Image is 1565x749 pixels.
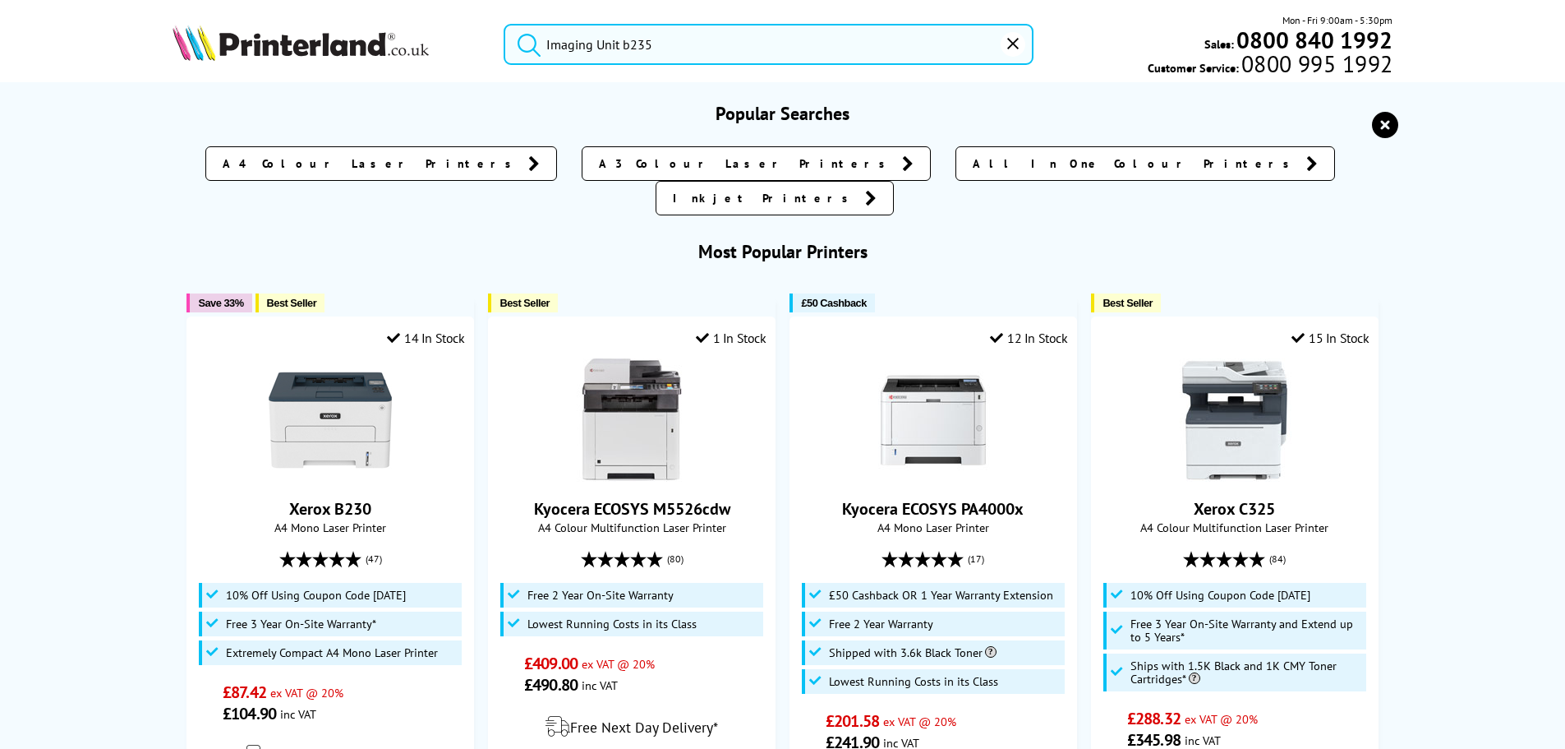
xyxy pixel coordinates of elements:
[198,297,243,309] span: Save 33%
[570,469,693,485] a: Kyocera ECOSYS M5526cdw
[527,589,674,602] span: Free 2 Year On-Site Warranty
[872,469,995,485] a: Kyocera ECOSYS PA4000x
[1282,12,1392,28] span: Mon - Fri 9:00am - 5:30pm
[1185,711,1258,727] span: ex VAT @ 20%
[173,240,1393,263] h3: Most Popular Printers
[667,543,684,575] span: (80)
[488,294,558,312] button: Best Seller
[223,155,520,172] span: A4 Colour Laser Printers
[1173,469,1296,485] a: Xerox C325
[226,589,406,602] span: 10% Off Using Coupon Code [DATE]
[366,543,382,575] span: (47)
[1239,56,1392,72] span: 0800 995 1992
[799,520,1067,535] span: A4 Mono Laser Printer
[872,358,995,482] img: Kyocera ECOSYS PA4000x
[1130,589,1310,602] span: 10% Off Using Coupon Code [DATE]
[829,675,998,688] span: Lowest Running Costs in its Class
[226,617,376,631] span: Free 3 Year On-Site Warranty*
[289,498,371,520] a: Xerox B230
[173,25,429,61] img: Printerland Logo
[1236,25,1392,55] b: 0800 840 1992
[524,674,578,696] span: £490.80
[280,706,316,722] span: inc VAT
[883,714,956,729] span: ex VAT @ 20%
[570,358,693,482] img: Kyocera ECOSYS M5526cdw
[829,617,933,631] span: Free 2 Year Warranty
[497,520,766,535] span: A4 Colour Multifunction Laser Printer
[955,146,1335,181] a: All In One Colour Printers
[226,646,438,659] span: Extremely Compact A4 Mono Laser Printer
[826,710,879,732] span: £201.58
[990,330,1067,346] div: 12 In Stock
[599,155,894,172] span: A3 Colour Laser Printers
[656,181,894,215] a: Inkjet Printers
[1127,708,1181,729] span: £288.32
[270,685,343,700] span: ex VAT @ 20%
[582,146,931,181] a: A3 Colour Laser Printers
[842,498,1024,520] a: Kyocera ECOSYS PA4000x
[387,330,464,346] div: 14 In Stock
[1204,36,1234,52] span: Sales:
[1291,330,1369,346] div: 15 In Stock
[527,617,697,631] span: Lowest Running Costs in its Class
[673,190,857,206] span: Inkjet Printers
[267,297,317,309] span: Best Seller
[1148,56,1392,76] span: Customer Service:
[223,682,266,703] span: £87.42
[534,498,730,520] a: Kyocera ECOSYS M5526cdw
[173,25,484,64] a: Printerland Logo
[173,102,1393,125] h3: Popular Searches
[973,155,1298,172] span: All In One Colour Printers
[829,646,997,659] span: Shipped with 3.6k Black Toner
[223,703,276,724] span: £104.90
[1091,294,1161,312] button: Best Seller
[255,294,325,312] button: Best Seller
[205,146,557,181] a: A4 Colour Laser Printers
[801,297,866,309] span: £50 Cashback
[499,297,550,309] span: Best Seller
[1269,543,1286,575] span: (84)
[524,653,578,674] span: £409.00
[582,677,618,693] span: inc VAT
[1194,498,1275,520] a: Xerox C325
[1100,520,1369,535] span: A4 Colour Multifunction Laser Printer
[1130,659,1363,686] span: Ships with 1.5K Black and 1K CMY Toner Cartridges*
[196,520,464,535] span: A4 Mono Laser Printer
[1102,297,1153,309] span: Best Seller
[269,469,392,485] a: Xerox B230
[1185,733,1221,748] span: inc VAT
[186,294,251,312] button: Save 33%
[582,656,655,672] span: ex VAT @ 20%
[269,358,392,482] img: Xerox B230
[1130,617,1363,644] span: Free 3 Year On-Site Warranty and Extend up to 5 Years*
[789,294,874,312] button: £50 Cashback
[1234,32,1392,48] a: 0800 840 1992
[504,24,1033,65] input: Search product or brand
[829,589,1053,602] span: £50 Cashback OR 1 Year Warranty Extension
[1173,358,1296,482] img: Xerox C325
[696,330,766,346] div: 1 In Stock
[968,543,984,575] span: (17)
